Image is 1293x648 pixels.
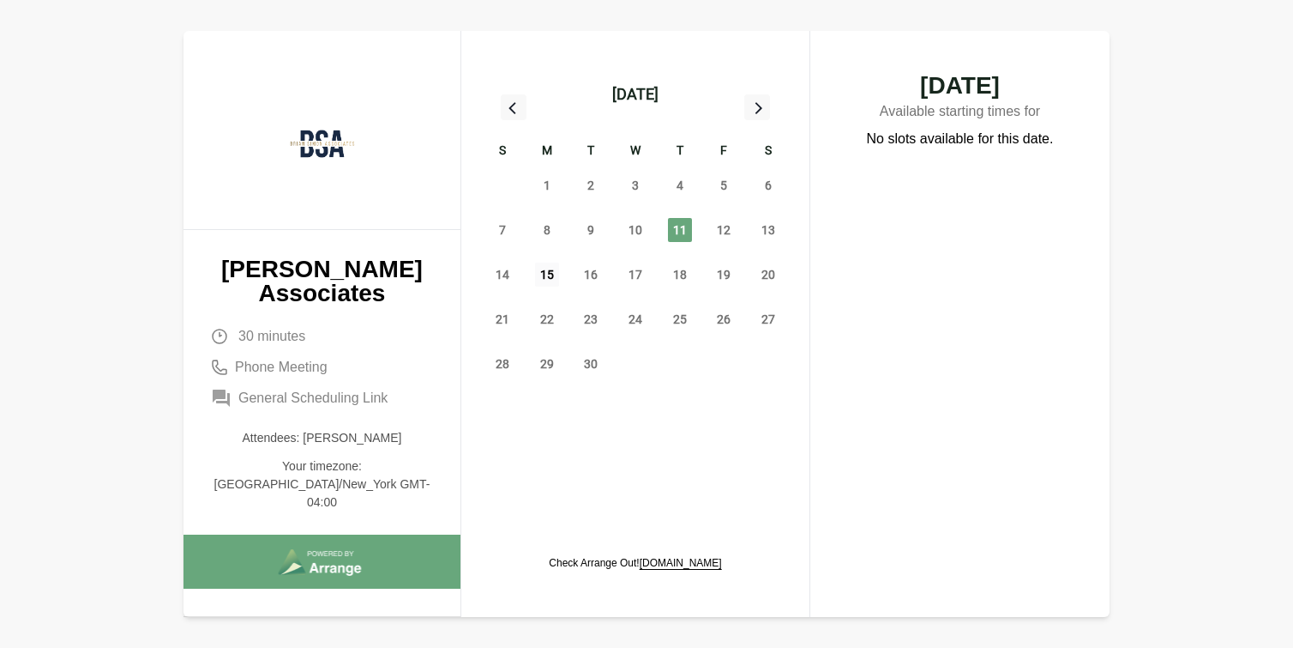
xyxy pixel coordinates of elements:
span: Thursday, September 25, 2025 [668,307,692,331]
span: Friday, September 26, 2025 [712,307,736,331]
span: Monday, September 8, 2025 [535,218,559,242]
div: F [702,141,747,163]
p: [PERSON_NAME] Associates [211,257,433,306]
p: Check Arrange Out! [549,556,721,570]
span: Saturday, September 13, 2025 [756,218,780,242]
span: Saturday, September 20, 2025 [756,263,780,287]
span: Friday, September 19, 2025 [712,263,736,287]
p: Attendees: [PERSON_NAME] [211,429,433,447]
span: Monday, September 1, 2025 [535,173,559,197]
span: Wednesday, September 17, 2025 [623,263,647,287]
span: Thursday, September 18, 2025 [668,263,692,287]
p: Your timezone: [GEOGRAPHIC_DATA]/New_York GMT-04:00 [211,457,433,512]
span: Tuesday, September 9, 2025 [579,218,603,242]
span: Monday, September 22, 2025 [535,307,559,331]
div: S [480,141,525,163]
span: Monday, September 29, 2025 [535,352,559,376]
p: No slots available for this date. [867,129,1054,149]
span: Tuesday, September 23, 2025 [579,307,603,331]
span: [DATE] [845,74,1075,98]
div: [DATE] [612,82,659,106]
div: M [525,141,569,163]
a: [DOMAIN_NAME] [640,557,722,569]
span: Sunday, September 28, 2025 [490,352,514,376]
span: Wednesday, September 3, 2025 [623,173,647,197]
div: T [568,141,613,163]
span: General Scheduling Link [238,388,388,409]
span: Saturday, September 6, 2025 [756,173,780,197]
span: Sunday, September 7, 2025 [490,218,514,242]
span: Sunday, September 21, 2025 [490,307,514,331]
div: S [746,141,791,163]
span: Thursday, September 11, 2025 [668,218,692,242]
span: Saturday, September 27, 2025 [756,307,780,331]
span: Thursday, September 4, 2025 [668,173,692,197]
span: Tuesday, September 2, 2025 [579,173,603,197]
span: Wednesday, September 10, 2025 [623,218,647,242]
span: Wednesday, September 24, 2025 [623,307,647,331]
div: T [658,141,702,163]
span: Friday, September 5, 2025 [712,173,736,197]
span: Monday, September 15, 2025 [535,263,559,287]
span: Tuesday, September 30, 2025 [579,352,603,376]
span: Phone Meeting [235,357,328,378]
span: 30 minutes [238,326,305,347]
span: Friday, September 12, 2025 [712,218,736,242]
p: Available starting times for [845,98,1075,129]
span: Tuesday, September 16, 2025 [579,263,603,287]
div: W [613,141,658,163]
span: Sunday, September 14, 2025 [490,263,514,287]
